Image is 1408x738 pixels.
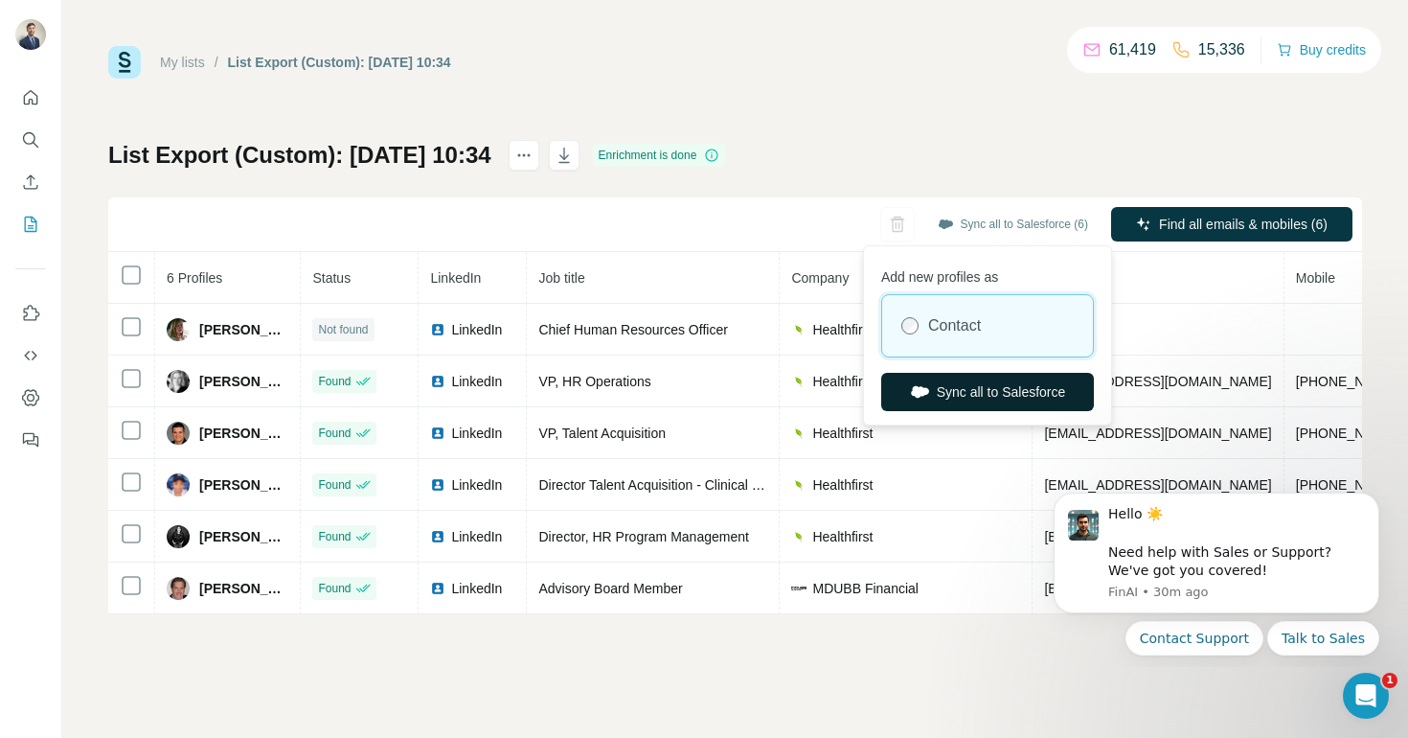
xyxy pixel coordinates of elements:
img: LinkedIn logo [430,426,445,441]
h1: List Export (Custom): [DATE] 10:34 [108,140,491,171]
span: LinkedIn [451,527,502,546]
span: LinkedIn [451,372,502,391]
img: Avatar [15,19,46,50]
img: company-logo [791,529,806,544]
button: Use Surfe API [15,338,46,373]
span: [PERSON_NAME] [199,475,288,495]
span: VP, Talent Acquisition [538,426,666,441]
span: [PERSON_NAME] [199,579,288,598]
span: LinkedIn [451,579,502,598]
span: Director, HR Program Management [538,529,748,544]
span: Not found [318,321,368,338]
span: [EMAIL_ADDRESS][DOMAIN_NAME] [1044,426,1271,441]
button: Find all emails & mobiles (6) [1111,207,1352,242]
p: 61,419 [1109,38,1156,61]
span: Found [318,425,351,442]
p: Add new profiles as [881,260,1094,287]
img: Surfe Logo [108,46,141,79]
span: Healthfirst [812,320,873,339]
span: Job title [538,270,584,286]
span: Company [791,270,849,286]
button: My lists [15,207,46,242]
a: My lists [160,55,205,70]
button: Buy credits [1277,36,1366,63]
img: company-logo [791,322,806,337]
img: Avatar [167,525,190,548]
span: Found [318,528,351,545]
button: Enrich CSV [15,165,46,199]
span: Healthfirst [812,475,873,495]
span: [PERSON_NAME] [199,424,288,443]
button: Use Surfe on LinkedIn [15,296,46,331]
button: Quick start [15,81,46,115]
img: company-logo [791,477,806,493]
span: LinkedIn [430,270,481,286]
img: Avatar [167,422,190,445]
label: Contact [928,314,981,337]
span: Status [312,270,351,286]
span: Healthfirst [812,372,873,391]
img: Avatar [167,370,190,393]
div: Enrichment is done [593,144,726,167]
span: [PERSON_NAME] [199,320,288,339]
img: LinkedIn logo [430,477,445,493]
span: 6 Profiles [167,270,222,286]
img: Avatar [167,577,190,600]
span: Find all emails & mobiles (6) [1159,215,1328,234]
span: MDUBB Financial [812,579,918,598]
div: List Export (Custom): [DATE] 10:34 [228,53,451,72]
img: LinkedIn logo [430,322,445,337]
img: company-logo [791,581,806,596]
span: LinkedIn [451,475,502,495]
span: Found [318,373,351,390]
span: LinkedIn [451,424,502,443]
button: Search [15,123,46,157]
button: Feedback [15,423,46,457]
img: LinkedIn logo [430,529,445,544]
img: Avatar [167,473,190,496]
iframe: Intercom live chat [1343,673,1389,719]
button: actions [509,140,539,171]
p: 15,336 [1198,38,1245,61]
img: LinkedIn logo [430,581,445,596]
button: Dashboard [15,381,46,415]
span: [PERSON_NAME] [199,372,288,391]
button: Sync all to Salesforce [881,373,1094,411]
span: Chief Human Resources Officer [538,322,727,337]
img: company-logo [791,426,806,441]
span: [PERSON_NAME] [199,527,288,546]
span: Director Talent Acquisition - Clinical Recruitment & Employer Branding [538,477,954,493]
img: LinkedIn logo [430,374,445,389]
span: 1 [1382,673,1397,688]
span: Mobile [1296,270,1335,286]
span: LinkedIn [451,320,502,339]
span: [EMAIL_ADDRESS][DOMAIN_NAME] [1044,374,1271,389]
span: Healthfirst [812,424,873,443]
span: Healthfirst [812,527,873,546]
span: Found [318,476,351,494]
span: VP, HR Operations [538,374,650,389]
img: Avatar [167,318,190,341]
span: Advisory Board Member [538,581,682,596]
iframe: Intercom notifications message [1025,475,1408,667]
span: Found [318,580,351,597]
button: Sync all to Salesforce (6) [924,210,1101,239]
li: / [215,53,218,72]
img: company-logo [791,374,806,389]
